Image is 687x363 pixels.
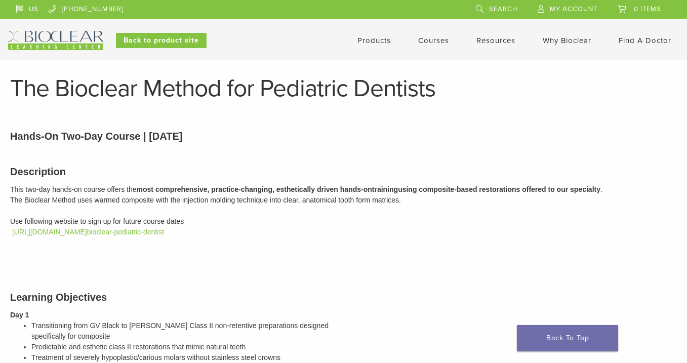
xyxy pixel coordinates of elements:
[10,196,401,204] span: The Bioclear Method uses warmed composite with the injection molding technique into clear, anatom...
[476,36,515,45] a: Resources
[634,5,661,13] span: 0 items
[357,36,391,45] a: Products
[10,76,677,101] h1: The Bioclear Method for Pediatric Dentists
[372,185,398,193] span: training
[619,36,671,45] a: Find A Doctor
[398,185,600,193] span: using composite-based restorations offered to our specialty
[543,36,591,45] a: Why Bioclear
[10,311,29,319] b: Day 1
[10,290,336,305] h3: Learning Objectives
[137,185,372,193] span: most comprehensive, practice-changing, esthetically driven hands-on
[116,33,207,48] a: Back to product site
[10,164,677,179] h3: Description
[10,129,677,144] p: Hands-On Two-Day Course | [DATE]
[600,185,602,193] span: .
[418,36,449,45] a: Courses
[8,31,103,50] img: Bioclear
[12,228,164,236] a: [URL][DOMAIN_NAME]bioclear-pediatric-dentist
[10,185,137,193] span: This two-day hands-on course offers the
[517,325,618,351] a: Back To Top
[31,321,329,340] span: Transitioning from GV Black to [PERSON_NAME] Class II non-retentive preparations designed specifi...
[550,5,597,13] span: My Account
[10,216,677,227] div: Use following website to sign up for future course dates
[31,353,280,361] span: Treatment of severely hypoplastic/carious molars without stainless steel crowns
[489,5,517,13] span: Search
[31,343,246,351] span: Predictable and esthetic class II restorations that mimic natural teeth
